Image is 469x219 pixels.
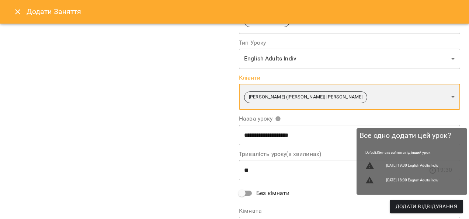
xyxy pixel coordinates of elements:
svg: Вкажіть назву уроку або виберіть клієнтів [275,116,281,122]
button: Додати Відвідування [390,200,463,213]
h6: Додати Заняття [27,6,460,17]
div: English Adults Indiv [239,49,460,69]
label: Кімната [239,208,460,214]
button: Close [9,3,27,21]
span: Додати Відвідування [396,202,457,211]
span: [PERSON_NAME] ([PERSON_NAME]) [PERSON_NAME] [244,94,367,101]
label: Клієнти [239,75,460,81]
span: Без кімнати [256,189,290,198]
label: Тривалість уроку(в хвилинах) [239,151,460,157]
label: Тип Уроку [239,40,460,46]
span: Назва уроку [239,116,281,122]
div: [PERSON_NAME] ([PERSON_NAME]) [PERSON_NAME] [239,84,460,110]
